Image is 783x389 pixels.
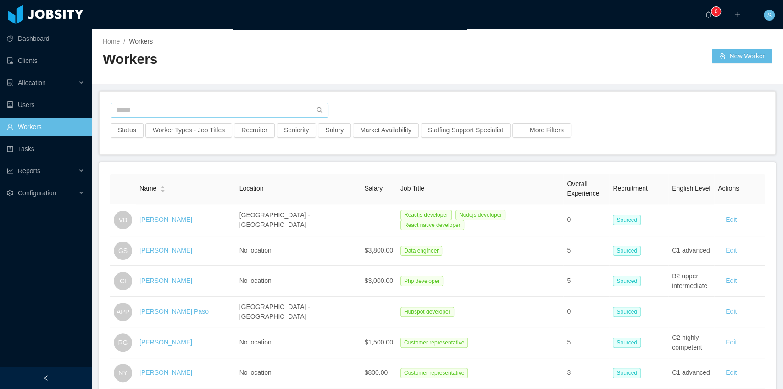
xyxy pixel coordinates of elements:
[563,327,609,358] td: 5
[767,10,771,21] span: S
[365,369,388,376] span: $800.00
[613,247,644,254] a: Sourced
[705,11,711,18] i: icon: bell
[236,358,361,388] td: No location
[18,79,46,86] span: Allocation
[139,308,209,315] a: [PERSON_NAME] Paso
[567,180,599,197] span: Overall Experience
[613,338,644,346] a: Sourced
[563,204,609,236] td: 0
[234,123,275,138] button: Recruiter
[400,246,442,256] span: Data engineer
[400,210,452,220] span: Reactjs developer
[613,308,644,315] a: Sourced
[139,369,192,376] a: [PERSON_NAME]
[18,189,56,197] span: Configuration
[139,216,192,223] a: [PERSON_NAME]
[726,216,737,223] a: Edit
[613,307,641,317] span: Sourced
[613,216,644,223] a: Sourced
[613,277,644,284] a: Sourced
[613,246,641,256] span: Sourced
[118,333,128,352] span: RG
[236,297,361,327] td: [GEOGRAPHIC_DATA] - [GEOGRAPHIC_DATA]
[613,185,647,192] span: Recruitment
[512,123,571,138] button: icon: plusMore Filters
[120,272,126,290] span: CI
[613,368,641,378] span: Sourced
[400,307,454,317] span: Hubspot developer
[236,236,361,266] td: No location
[18,167,40,175] span: Reports
[236,327,361,358] td: No location
[365,185,383,192] span: Salary
[7,51,84,70] a: icon: auditClients
[103,50,438,69] h2: Workers
[400,185,424,192] span: Job Title
[7,118,84,136] a: icon: userWorkers
[400,338,468,348] span: Customer representative
[7,140,84,158] a: icon: profileTasks
[7,190,13,196] i: icon: setting
[365,277,393,284] span: $3,000.00
[7,96,84,114] a: icon: robotUsers
[563,297,609,327] td: 0
[421,123,511,138] button: Staffing Support Specialist
[123,38,125,45] span: /
[563,358,609,388] td: 3
[726,277,737,284] a: Edit
[160,185,166,191] div: Sort
[668,266,714,297] td: B2 upper intermediate
[668,236,714,266] td: C1 advanced
[365,247,393,254] span: $3,800.00
[111,123,144,138] button: Status
[726,247,737,254] a: Edit
[613,369,644,376] a: Sourced
[161,185,166,188] i: icon: caret-up
[613,276,641,286] span: Sourced
[236,266,361,297] td: No location
[668,358,714,388] td: C1 advanced
[117,303,129,321] span: APP
[7,29,84,48] a: icon: pie-chartDashboard
[718,185,739,192] span: Actions
[668,327,714,358] td: C2 highly competent
[129,38,153,45] span: Workers
[103,38,120,45] a: Home
[726,369,737,376] a: Edit
[726,308,737,315] a: Edit
[7,79,13,86] i: icon: solution
[563,236,609,266] td: 5
[139,184,156,193] span: Name
[236,204,361,236] td: [GEOGRAPHIC_DATA] - [GEOGRAPHIC_DATA]
[672,185,710,192] span: English Level
[400,276,443,286] span: Php developer
[118,242,128,260] span: GS
[145,123,232,138] button: Worker Types - Job Titles
[139,338,192,346] a: [PERSON_NAME]
[563,266,609,297] td: 5
[7,168,13,174] i: icon: line-chart
[119,211,128,229] span: VB
[734,11,741,18] i: icon: plus
[400,368,468,378] span: Customer representative
[139,277,192,284] a: [PERSON_NAME]
[400,220,464,230] span: React native developer
[613,338,641,348] span: Sourced
[139,247,192,254] a: [PERSON_NAME]
[726,338,737,346] a: Edit
[613,215,641,225] span: Sourced
[318,123,351,138] button: Salary
[118,364,127,382] span: NY
[317,107,323,113] i: icon: search
[239,185,264,192] span: Location
[277,123,316,138] button: Seniority
[161,188,166,191] i: icon: caret-down
[455,210,505,220] span: Nodejs developer
[365,338,393,346] span: $1,500.00
[711,7,721,16] sup: 0
[712,49,772,63] button: icon: usergroup-addNew Worker
[353,123,419,138] button: Market Availability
